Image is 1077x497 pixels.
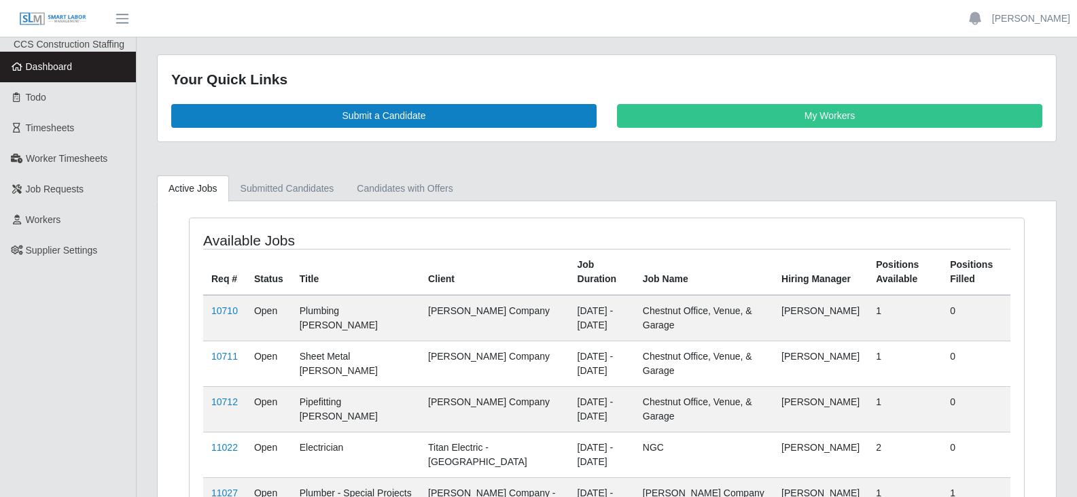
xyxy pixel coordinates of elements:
[569,341,635,386] td: [DATE] - [DATE]
[942,341,1010,386] td: 0
[635,432,773,477] td: NGC
[203,232,528,249] h4: Available Jobs
[773,249,868,295] th: Hiring Manager
[26,122,75,133] span: Timesheets
[868,386,942,432] td: 1
[246,386,292,432] td: Open
[773,432,868,477] td: [PERSON_NAME]
[26,61,73,72] span: Dashboard
[773,386,868,432] td: [PERSON_NAME]
[26,92,46,103] span: Todo
[773,341,868,386] td: [PERSON_NAME]
[569,249,635,295] th: Job Duration
[635,341,773,386] td: Chestnut Office, Venue, & Garage
[211,442,238,453] a: 11022
[246,432,292,477] td: Open
[942,295,1010,341] td: 0
[26,184,84,194] span: Job Requests
[211,351,238,362] a: 10711
[157,175,229,202] a: Active Jobs
[345,175,464,202] a: Candidates with Offers
[203,249,246,295] th: Req #
[292,295,420,341] td: Plumbing [PERSON_NAME]
[292,341,420,386] td: Sheet Metal [PERSON_NAME]
[171,104,597,128] a: Submit a Candidate
[420,386,569,432] td: [PERSON_NAME] Company
[420,341,569,386] td: [PERSON_NAME] Company
[211,305,238,316] a: 10710
[868,341,942,386] td: 1
[229,175,346,202] a: Submitted Candidates
[171,69,1042,90] div: Your Quick Links
[292,249,420,295] th: Title
[420,295,569,341] td: [PERSON_NAME] Company
[246,249,292,295] th: Status
[635,249,773,295] th: Job Name
[868,295,942,341] td: 1
[868,249,942,295] th: Positions Available
[26,245,98,256] span: Supplier Settings
[211,396,238,407] a: 10712
[246,295,292,341] td: Open
[420,432,569,477] td: Titan Electric - [GEOGRAPHIC_DATA]
[617,104,1042,128] a: My Workers
[14,39,124,50] span: CCS Construction Staffing
[635,386,773,432] td: Chestnut Office, Venue, & Garage
[292,432,420,477] td: Electrician
[569,386,635,432] td: [DATE] - [DATE]
[246,341,292,386] td: Open
[569,432,635,477] td: [DATE] - [DATE]
[635,295,773,341] td: Chestnut Office, Venue, & Garage
[773,295,868,341] td: [PERSON_NAME]
[292,386,420,432] td: Pipefitting [PERSON_NAME]
[26,214,61,225] span: Workers
[942,249,1010,295] th: Positions Filled
[992,12,1070,26] a: [PERSON_NAME]
[942,386,1010,432] td: 0
[26,153,107,164] span: Worker Timesheets
[569,295,635,341] td: [DATE] - [DATE]
[868,432,942,477] td: 2
[942,432,1010,477] td: 0
[19,12,87,27] img: SLM Logo
[420,249,569,295] th: Client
